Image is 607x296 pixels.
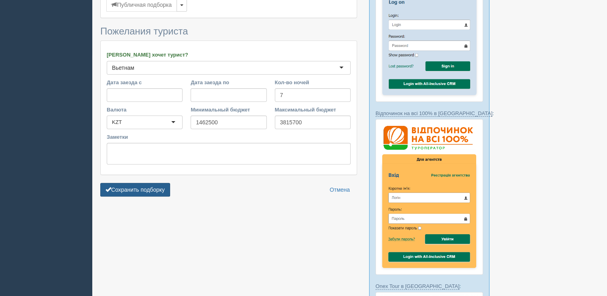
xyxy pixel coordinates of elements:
[376,283,459,290] a: Onex Tour в [GEOGRAPHIC_DATA]
[191,79,266,86] label: Дата заезда по
[107,133,351,141] label: Заметки
[275,88,351,102] input: 7-10 или 7,10,14
[376,110,492,117] a: Відпочинок на всі 100% в [GEOGRAPHIC_DATA]
[107,51,351,59] label: [PERSON_NAME] хочет турист?
[112,118,122,126] div: KZT
[112,64,134,72] div: Вьетнам
[100,26,188,36] span: Пожелания туриста
[107,79,183,86] label: Дата заезда с
[376,109,483,117] p: :
[325,183,355,197] a: Отмена
[191,106,266,114] label: Минимальный бюджет
[275,79,351,86] label: Кол-во ночей
[376,282,483,290] p: :
[275,106,351,114] label: Максимальный бюджет
[100,183,170,197] button: Сохранить подборку
[376,119,483,275] img: %D0%B2%D1%96%D0%B4%D0%BF%D0%BE%D1%87%D0%B8%D0%BD%D0%BE%D0%BA-%D0%BD%D0%B0-%D0%B2%D1%81%D1%96-100-...
[107,106,183,114] label: Валюта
